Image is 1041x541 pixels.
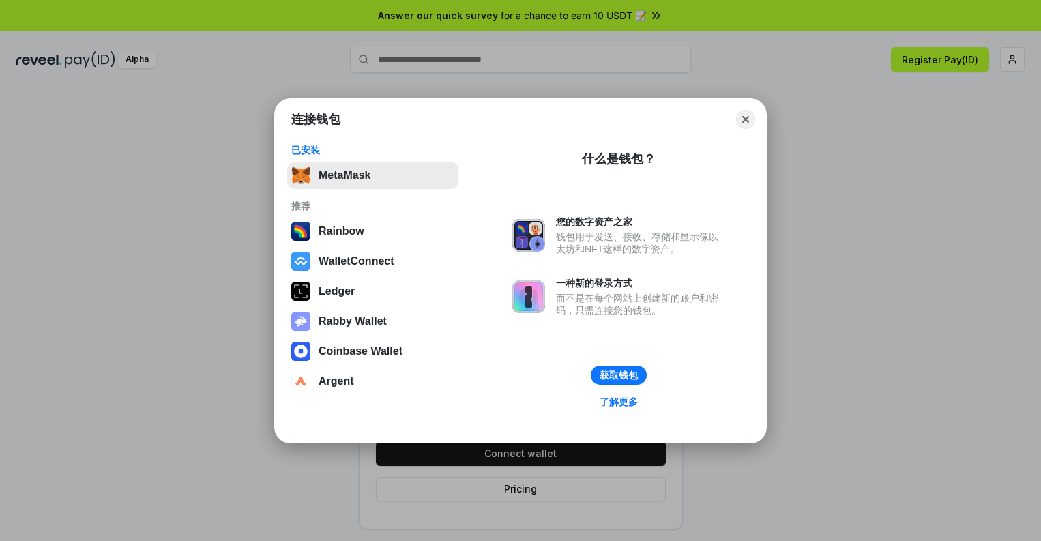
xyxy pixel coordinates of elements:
div: MetaMask [319,169,370,181]
div: 钱包用于发送、接收、存储和显示像以太坊和NFT这样的数字资产。 [556,231,725,255]
div: 获取钱包 [600,369,638,381]
button: Close [736,110,755,129]
img: svg+xml,%3Csvg%20xmlns%3D%22http%3A%2F%2Fwww.w3.org%2F2000%2Fsvg%22%20fill%3D%22none%22%20viewBox... [291,312,310,331]
img: svg+xml,%3Csvg%20width%3D%2228%22%20height%3D%2228%22%20viewBox%3D%220%200%2028%2028%22%20fill%3D... [291,252,310,271]
button: Rainbow [287,218,458,245]
button: Ledger [287,278,458,305]
button: MetaMask [287,162,458,189]
button: Rabby Wallet [287,308,458,335]
img: svg+xml,%3Csvg%20width%3D%2228%22%20height%3D%2228%22%20viewBox%3D%220%200%2028%2028%22%20fill%3D... [291,342,310,361]
div: 而不是在每个网站上创建新的账户和密码，只需连接您的钱包。 [556,292,725,317]
button: Argent [287,368,458,395]
div: 什么是钱包？ [582,151,656,167]
div: WalletConnect [319,255,394,267]
img: svg+xml,%3Csvg%20width%3D%2228%22%20height%3D%2228%22%20viewBox%3D%220%200%2028%2028%22%20fill%3D... [291,372,310,391]
button: WalletConnect [287,248,458,275]
img: svg+xml,%3Csvg%20xmlns%3D%22http%3A%2F%2Fwww.w3.org%2F2000%2Fsvg%22%20fill%3D%22none%22%20viewBox... [512,280,545,313]
div: 已安装 [291,144,454,156]
img: svg+xml,%3Csvg%20width%3D%22120%22%20height%3D%22120%22%20viewBox%3D%220%200%20120%20120%22%20fil... [291,222,310,241]
h1: 连接钱包 [291,111,340,128]
img: svg+xml,%3Csvg%20xmlns%3D%22http%3A%2F%2Fwww.w3.org%2F2000%2Fsvg%22%20fill%3D%22none%22%20viewBox... [512,219,545,252]
div: Coinbase Wallet [319,345,402,357]
a: 了解更多 [591,393,646,411]
button: 获取钱包 [591,366,647,385]
div: Rainbow [319,225,364,237]
div: 您的数字资产之家 [556,216,725,228]
div: Rabby Wallet [319,315,387,327]
div: Argent [319,375,354,388]
button: Coinbase Wallet [287,338,458,365]
div: 推荐 [291,200,454,212]
img: svg+xml,%3Csvg%20fill%3D%22none%22%20height%3D%2233%22%20viewBox%3D%220%200%2035%2033%22%20width%... [291,166,310,185]
img: svg+xml,%3Csvg%20xmlns%3D%22http%3A%2F%2Fwww.w3.org%2F2000%2Fsvg%22%20width%3D%2228%22%20height%3... [291,282,310,301]
div: 一种新的登录方式 [556,277,725,289]
div: 了解更多 [600,396,638,408]
div: Ledger [319,285,355,297]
